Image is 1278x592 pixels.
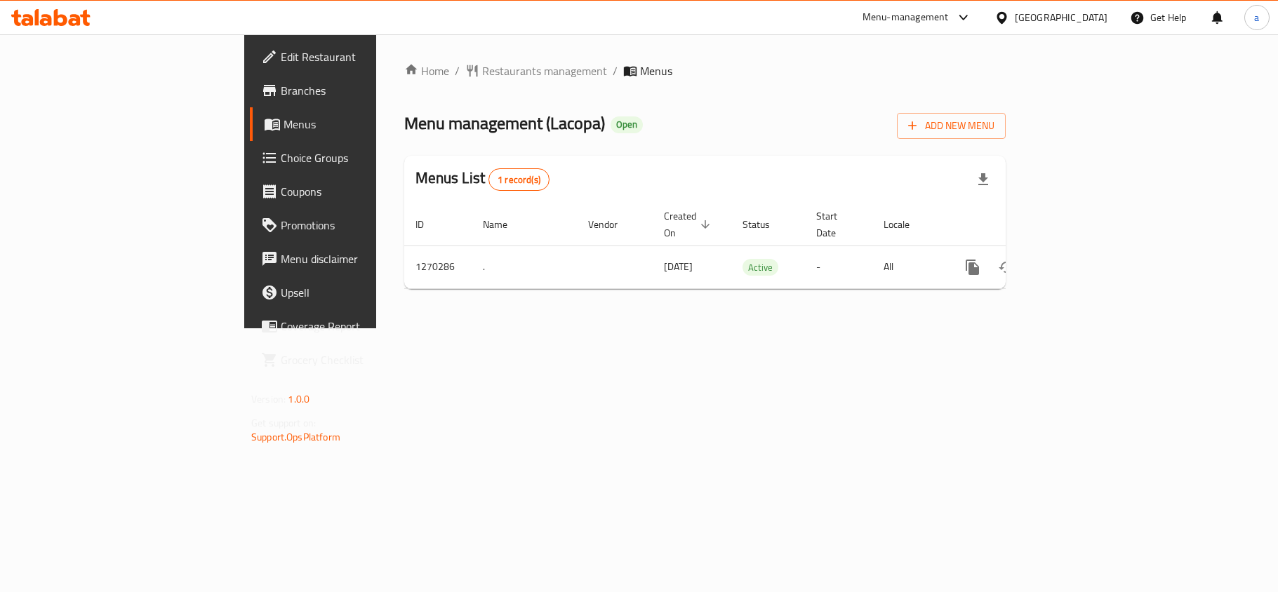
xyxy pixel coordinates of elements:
[281,183,446,200] span: Coupons
[281,284,446,301] span: Upsell
[251,428,340,446] a: Support.OpsPlatform
[1015,10,1107,25] div: [GEOGRAPHIC_DATA]
[897,113,1006,139] button: Add New Menu
[613,62,618,79] li: /
[281,149,446,166] span: Choice Groups
[664,257,693,276] span: [DATE]
[250,208,458,242] a: Promotions
[250,141,458,175] a: Choice Groups
[743,259,778,276] div: Active
[488,168,550,191] div: Total records count
[611,116,643,133] div: Open
[483,216,526,233] span: Name
[250,276,458,309] a: Upsell
[251,390,286,408] span: Version:
[281,217,446,234] span: Promotions
[404,62,1006,79] nav: breadcrumb
[250,175,458,208] a: Coupons
[805,245,872,288] td: -
[489,173,549,187] span: 1 record(s)
[281,250,446,267] span: Menu disclaimer
[250,40,458,74] a: Edit Restaurant
[281,82,446,99] span: Branches
[250,309,458,343] a: Coverage Report
[908,117,994,135] span: Add New Menu
[472,245,577,288] td: .
[284,116,446,133] span: Menus
[611,119,643,130] span: Open
[404,107,605,139] span: Menu management ( Lacopa )
[415,168,550,191] h2: Menus List
[743,216,788,233] span: Status
[465,62,607,79] a: Restaurants management
[863,9,949,26] div: Menu-management
[990,250,1023,284] button: Change Status
[281,351,446,368] span: Grocery Checklist
[743,260,778,276] span: Active
[250,343,458,377] a: Grocery Checklist
[482,62,607,79] span: Restaurants management
[1254,10,1259,25] span: a
[250,242,458,276] a: Menu disclaimer
[281,48,446,65] span: Edit Restaurant
[250,107,458,141] a: Menus
[664,208,714,241] span: Created On
[640,62,672,79] span: Menus
[404,203,1102,289] table: enhanced table
[250,74,458,107] a: Branches
[884,216,928,233] span: Locale
[872,245,945,288] td: All
[956,250,990,284] button: more
[251,414,316,432] span: Get support on:
[415,216,442,233] span: ID
[816,208,856,241] span: Start Date
[945,203,1102,246] th: Actions
[281,318,446,335] span: Coverage Report
[288,390,309,408] span: 1.0.0
[588,216,636,233] span: Vendor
